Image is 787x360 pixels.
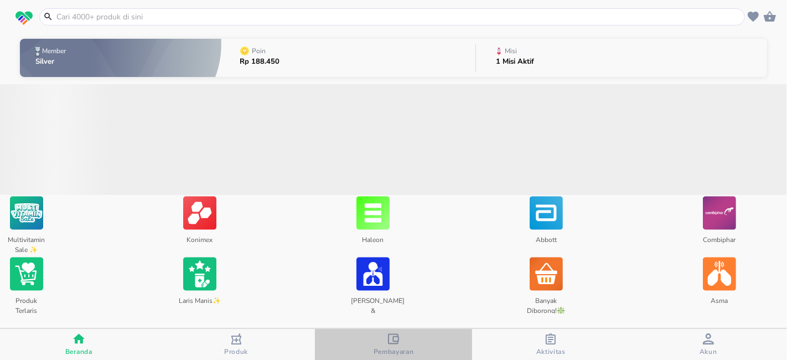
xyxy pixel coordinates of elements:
[55,11,742,23] input: Cari 4000+ produk di sini
[505,48,517,54] p: Misi
[10,195,43,231] img: Multivitamin Sale ✨
[524,231,568,249] p: Abbott
[476,36,767,80] button: Misi1 Misi Aktif
[530,256,563,292] img: Banyak Diborong!❇️
[252,48,266,54] p: Poin
[65,347,92,356] span: Beranda
[700,347,717,356] span: Akun
[315,329,472,360] button: Pembayaran
[178,292,221,310] p: Laris Manis✨
[240,58,279,65] p: Rp 188.450
[697,292,741,310] p: Asma
[703,195,736,231] img: Combiphar
[178,231,221,249] p: Konimex
[356,195,390,231] img: Haleon
[221,36,475,80] button: PoinRp 188.450
[4,292,48,310] p: Produk Terlaris
[472,329,629,360] button: Aktivitas
[356,256,390,292] img: Batuk & Flu
[157,329,314,360] button: Produk
[530,195,563,231] img: Abbott
[496,58,534,65] p: 1 Misi Aktif
[351,292,395,310] p: [PERSON_NAME] & [MEDICAL_DATA]
[524,292,568,310] p: Banyak Diborong!❇️
[630,329,787,360] button: Akun
[536,347,566,356] span: Aktivitas
[703,256,736,292] img: Asma
[183,195,216,231] img: Konimex
[183,256,216,292] img: Laris Manis✨
[374,347,414,356] span: Pembayaran
[10,256,43,292] img: Produk Terlaris
[15,11,33,25] img: logo_swiperx_s.bd005f3b.svg
[20,36,221,80] button: MemberSilver
[4,231,48,249] p: Multivitamin Sale ✨
[35,58,68,65] p: Silver
[42,48,66,54] p: Member
[224,347,248,356] span: Produk
[351,231,395,249] p: Haleon
[697,231,741,249] p: Combiphar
